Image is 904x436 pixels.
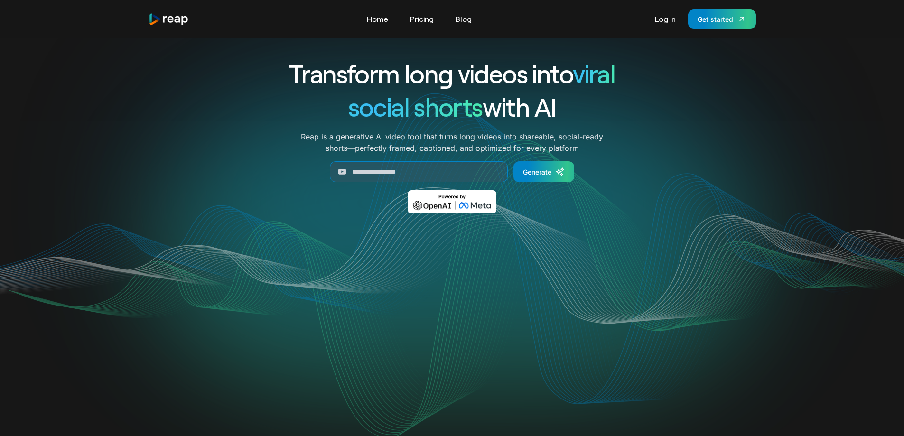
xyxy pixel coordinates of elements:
[513,161,574,182] a: Generate
[149,13,189,26] a: home
[261,227,643,418] video: Your browser does not support the video tag.
[523,167,551,177] div: Generate
[451,11,476,27] a: Blog
[408,190,496,213] img: Powered by OpenAI & Meta
[255,57,650,90] h1: Transform long videos into
[698,14,733,24] div: Get started
[573,58,615,89] span: viral
[255,90,650,123] h1: with AI
[405,11,438,27] a: Pricing
[301,131,603,154] p: Reap is a generative AI video tool that turns long videos into shareable, social-ready shorts—per...
[688,9,756,29] a: Get started
[348,91,483,122] span: social shorts
[149,13,189,26] img: reap logo
[255,161,650,182] form: Generate Form
[650,11,680,27] a: Log in
[362,11,393,27] a: Home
